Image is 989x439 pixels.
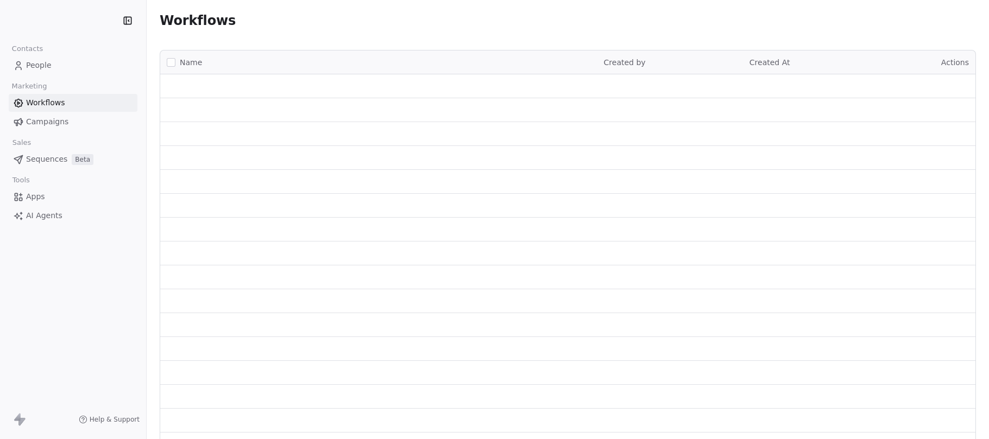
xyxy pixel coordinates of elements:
span: Contacts [7,41,48,57]
span: Marketing [7,78,52,94]
span: Tools [8,172,34,188]
span: Workflows [160,13,236,28]
a: Workflows [9,94,137,112]
span: Actions [941,58,969,67]
span: Created At [749,58,790,67]
span: Apps [26,191,45,202]
a: People [9,56,137,74]
a: AI Agents [9,207,137,225]
span: People [26,60,52,71]
span: Name [180,57,202,68]
a: SequencesBeta [9,150,137,168]
span: AI Agents [26,210,62,221]
a: Help & Support [79,415,140,424]
span: Campaigns [26,116,68,128]
span: Created by [604,58,646,67]
span: Help & Support [90,415,140,424]
a: Campaigns [9,113,137,131]
span: Sales [8,135,36,151]
span: Workflows [26,97,65,109]
span: Beta [72,154,93,165]
a: Apps [9,188,137,206]
span: Sequences [26,154,67,165]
